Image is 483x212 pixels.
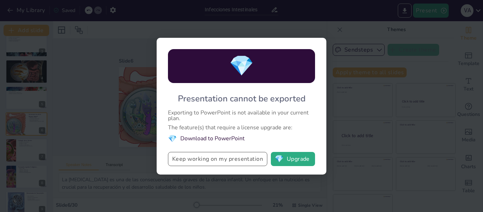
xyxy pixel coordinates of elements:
div: The feature(s) that require a license upgrade are: [168,125,315,130]
button: Keep working on my presentation [168,152,267,166]
li: Download to PowerPoint [168,134,315,143]
div: Exporting to PowerPoint is not available in your current plan. [168,110,315,121]
span: diamond [168,134,177,143]
div: Presentation cannot be exported [178,93,305,104]
button: diamondUpgrade [271,152,315,166]
span: diamond [229,52,254,79]
span: diamond [275,155,284,163]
